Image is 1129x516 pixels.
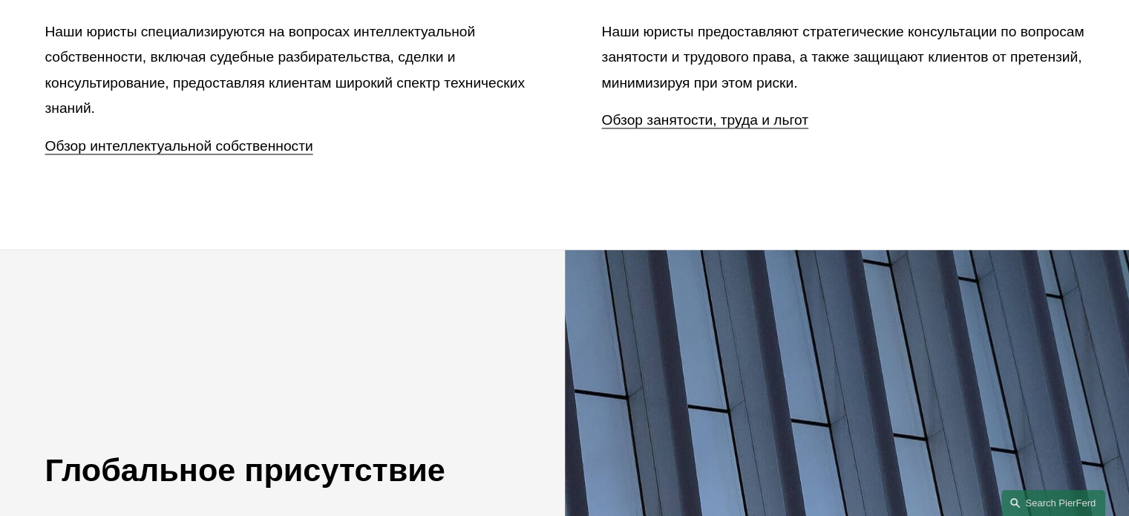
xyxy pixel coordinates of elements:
font: Глобальное присутствие [45,452,445,488]
font: Наши юристы предоставляют стратегические консультации по вопросам занятости и трудового права, а ... [602,24,1084,91]
a: Обзор интеллектуальной собственности [45,138,313,154]
font: Наши юристы специализируются на вопросах интеллектуальной собственности, включая судебные разбира... [45,24,525,117]
a: Обзор занятости, труда и льгот [602,112,808,128]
